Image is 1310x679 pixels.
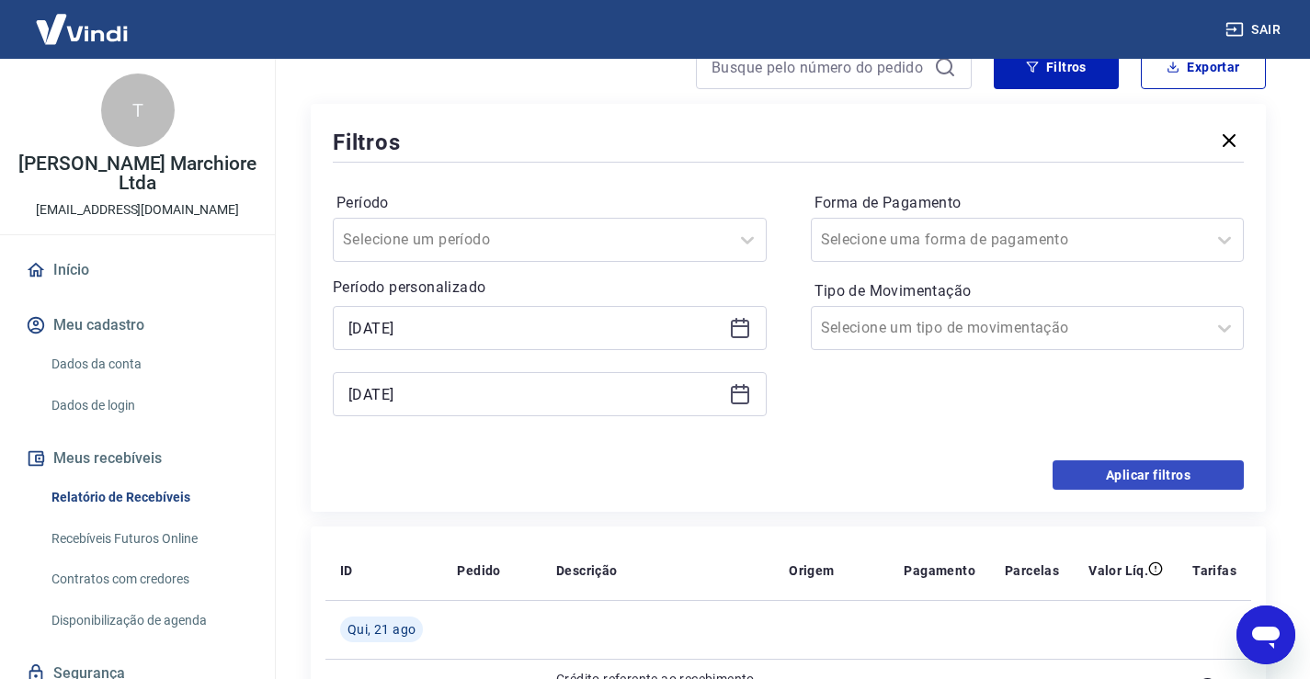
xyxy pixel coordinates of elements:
input: Busque pelo número do pedido [712,53,927,81]
p: Descrição [556,561,618,580]
a: Contratos com credores [44,560,253,598]
p: Tarifas [1192,561,1236,580]
a: Relatório de Recebíveis [44,479,253,516]
h5: Filtros [333,128,401,157]
span: Qui, 21 ago [347,620,416,639]
p: Valor Líq. [1088,561,1148,580]
p: Pedido [457,561,500,580]
button: Meus recebíveis [22,438,253,479]
p: Origem [789,561,834,580]
button: Aplicar filtros [1053,460,1244,490]
a: Dados da conta [44,345,253,383]
p: ID [340,561,353,580]
label: Tipo de Movimentação [814,280,1241,302]
label: Forma de Pagamento [814,192,1241,214]
a: Disponibilização de agenda [44,602,253,639]
p: [EMAIL_ADDRESS][DOMAIN_NAME] [36,200,239,220]
p: Parcelas [1005,561,1059,580]
a: Início [22,250,253,290]
button: Exportar [1141,45,1266,89]
div: T [101,74,175,147]
p: Pagamento [904,561,975,580]
iframe: Botão para abrir a janela de mensagens [1236,605,1295,664]
button: Sair [1222,13,1288,47]
input: Data inicial [348,314,722,342]
p: Período personalizado [333,277,767,299]
img: Vindi [22,1,142,57]
button: Meu cadastro [22,305,253,345]
p: [PERSON_NAME] Marchiore Ltda [15,154,260,193]
a: Dados de login [44,387,253,424]
button: Filtros [994,45,1119,89]
input: Data final [348,380,722,408]
a: Recebíveis Futuros Online [44,520,253,558]
label: Período [336,192,763,214]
